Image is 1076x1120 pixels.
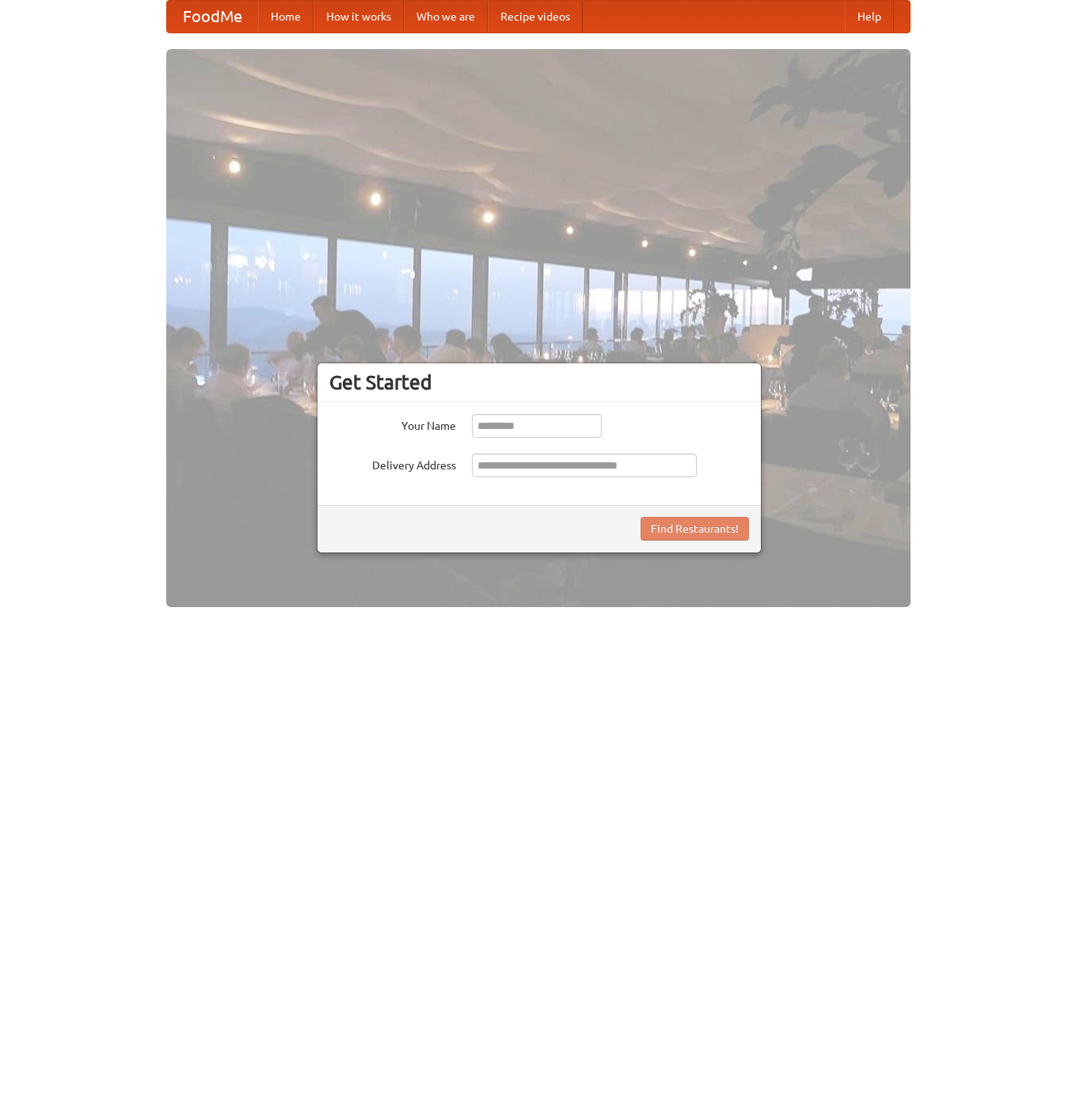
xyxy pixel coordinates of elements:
[258,1,314,32] a: Home
[167,1,258,32] a: FoodMe
[329,370,749,394] h3: Get Started
[314,1,404,32] a: How it works
[845,1,894,32] a: Help
[329,454,456,473] label: Delivery Address
[488,1,583,32] a: Recipe videos
[404,1,488,32] a: Who we are
[329,414,456,434] label: Your Name
[641,517,749,541] button: Find Restaurants!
